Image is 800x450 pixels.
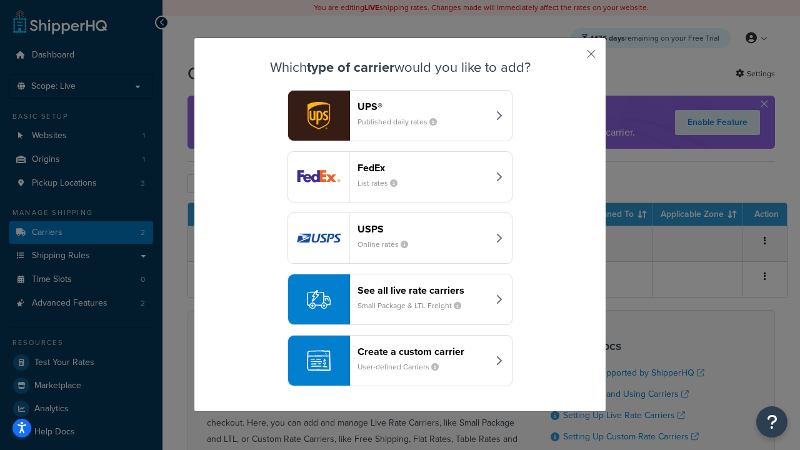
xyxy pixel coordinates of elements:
small: Online rates [357,239,418,250]
button: ups logoUPS®Published daily rates [287,90,512,141]
small: List rates [357,177,407,189]
img: fedEx logo [288,152,349,202]
button: usps logoUSPSOnline rates [287,212,512,264]
button: Create a custom carrierUser-defined Carriers [287,335,512,386]
header: FedEx [357,162,488,174]
button: fedEx logoFedExList rates [287,151,512,202]
h3: Which would you like to add? [226,60,574,75]
small: User-defined Carriers [357,361,449,372]
small: Published daily rates [357,116,447,127]
img: icon-carrier-liverate-becf4550.svg [307,287,331,311]
button: See all live rate carriersSmall Package & LTL Freight [287,274,512,325]
header: Create a custom carrier [357,346,488,357]
img: icon-carrier-custom-c93b8a24.svg [307,349,331,372]
header: UPS® [357,101,488,112]
button: Open Resource Center [756,406,787,437]
img: ups logo [288,91,349,141]
small: Small Package & LTL Freight [357,300,471,311]
strong: type of carrier [307,57,394,77]
header: See all live rate carriers [357,284,488,296]
img: usps logo [288,213,349,263]
header: USPS [357,223,488,235]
